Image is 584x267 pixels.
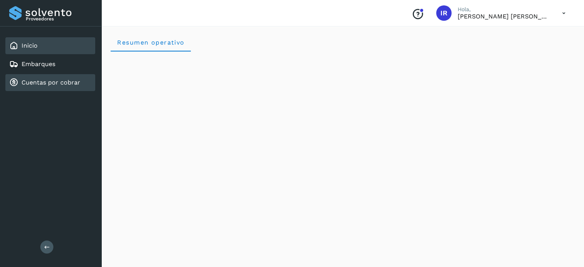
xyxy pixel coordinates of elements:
[26,16,92,22] p: Proveedores
[5,37,95,54] div: Inicio
[22,60,55,68] a: Embarques
[458,13,550,20] p: Ivan Riquelme Contreras
[5,56,95,73] div: Embarques
[22,42,38,49] a: Inicio
[458,6,550,13] p: Hola,
[117,39,185,46] span: Resumen operativo
[22,79,80,86] a: Cuentas por cobrar
[5,74,95,91] div: Cuentas por cobrar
